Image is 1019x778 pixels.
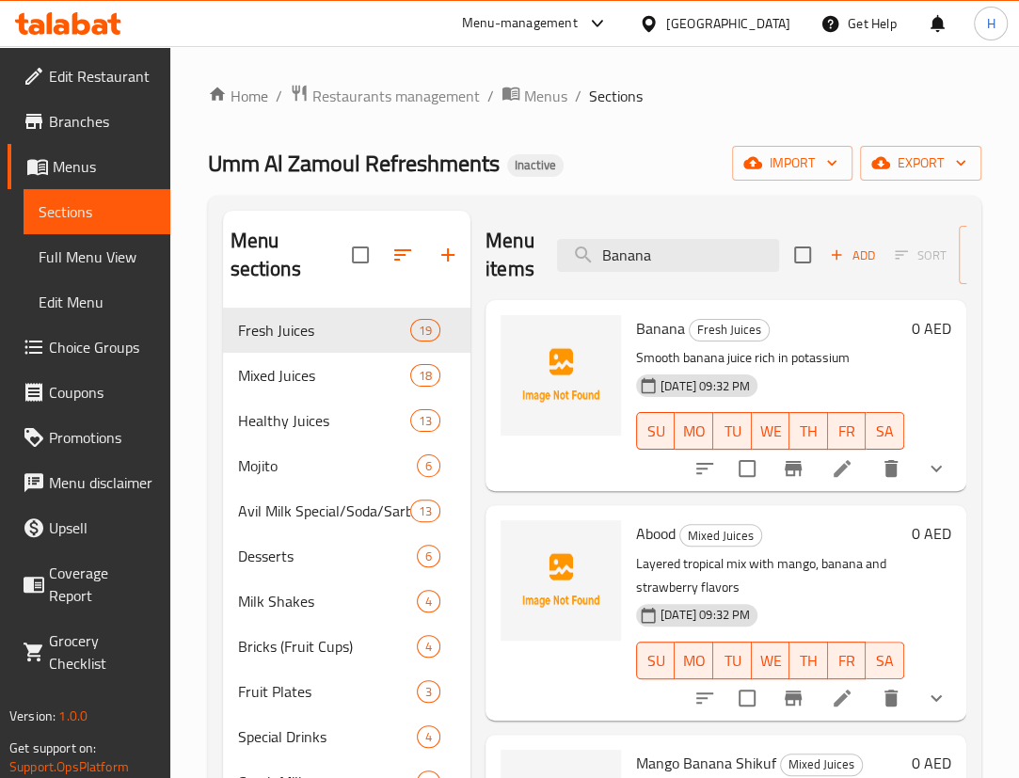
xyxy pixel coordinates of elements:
[822,241,883,270] button: Add
[24,234,170,279] a: Full Menu View
[276,85,282,107] li: /
[417,680,440,703] div: items
[411,322,439,340] span: 19
[8,618,170,686] a: Grocery Checklist
[747,151,837,175] span: import
[866,412,904,450] button: SA
[713,642,752,679] button: TU
[486,227,534,283] h2: Menu items
[238,500,410,522] span: Avil Milk Special/Soda/Sarbath/Lassi
[781,754,862,775] span: Mixed Juices
[986,13,995,34] span: H
[507,157,564,173] span: Inactive
[689,319,770,341] div: Fresh Juices
[39,246,155,268] span: Full Menu View
[411,367,439,385] span: 18
[8,144,170,189] a: Menus
[380,232,425,278] span: Sort sections
[8,505,170,550] a: Upsell
[410,500,440,522] div: items
[223,488,470,533] div: Avil Milk Special/Soda/Sarbath/Lassi13
[9,736,96,760] span: Get support on:
[501,315,621,436] img: Banana
[759,647,783,675] span: WE
[238,409,410,432] span: Healthy Juices
[682,675,727,721] button: sort-choices
[238,635,417,658] span: Bricks (Fruit Cups)
[636,519,676,548] span: Abood
[831,457,853,480] a: Edit menu item
[8,370,170,415] a: Coupons
[645,647,667,675] span: SU
[238,545,417,567] span: Desserts
[418,548,439,565] span: 6
[238,364,410,387] span: Mixed Juices
[487,85,494,107] li: /
[873,418,897,445] span: SA
[418,683,439,701] span: 3
[732,146,852,181] button: import
[410,409,440,432] div: items
[836,647,859,675] span: FR
[682,446,727,491] button: sort-choices
[653,606,757,624] span: [DATE] 09:32 PM
[58,704,88,728] span: 1.0.0
[836,418,859,445] span: FR
[341,235,380,275] span: Select all sections
[589,85,643,107] span: Sections
[24,279,170,325] a: Edit Menu
[8,415,170,460] a: Promotions
[925,457,947,480] svg: Show Choices
[462,12,578,35] div: Menu-management
[575,85,581,107] li: /
[860,146,981,181] button: export
[8,460,170,505] a: Menu disclaimer
[721,647,744,675] span: TU
[410,319,440,341] div: items
[797,418,820,445] span: TH
[721,418,744,445] span: TU
[713,412,752,450] button: TU
[789,412,828,450] button: TH
[8,54,170,99] a: Edit Restaurant
[223,533,470,579] div: Desserts6
[873,647,897,675] span: SA
[411,412,439,430] span: 13
[238,725,417,748] span: Special Drinks
[875,151,966,175] span: export
[238,319,410,341] div: Fresh Juices
[49,65,155,87] span: Edit Restaurant
[238,680,417,703] span: Fruit Plates
[223,308,470,353] div: Fresh Juices19
[771,446,816,491] button: Branch-specific-item
[24,189,170,234] a: Sections
[223,669,470,714] div: Fruit Plates3
[39,291,155,313] span: Edit Menu
[797,647,820,675] span: TH
[208,85,268,107] a: Home
[866,642,904,679] button: SA
[49,336,155,358] span: Choice Groups
[410,364,440,387] div: items
[636,314,685,342] span: Banana
[912,520,951,547] h6: 0 AED
[675,412,713,450] button: MO
[425,232,470,278] button: Add section
[417,635,440,658] div: items
[883,241,959,270] span: Select section first
[417,545,440,567] div: items
[636,749,776,777] span: Mango Banana Shikuf
[418,593,439,611] span: 4
[418,728,439,746] span: 4
[39,200,155,223] span: Sections
[49,629,155,675] span: Grocery Checklist
[208,142,500,184] span: Umm Al Zamoul Refreshments
[831,687,853,709] a: Edit menu item
[238,590,417,612] div: Milk Shakes
[914,675,959,721] button: show more
[507,154,564,177] div: Inactive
